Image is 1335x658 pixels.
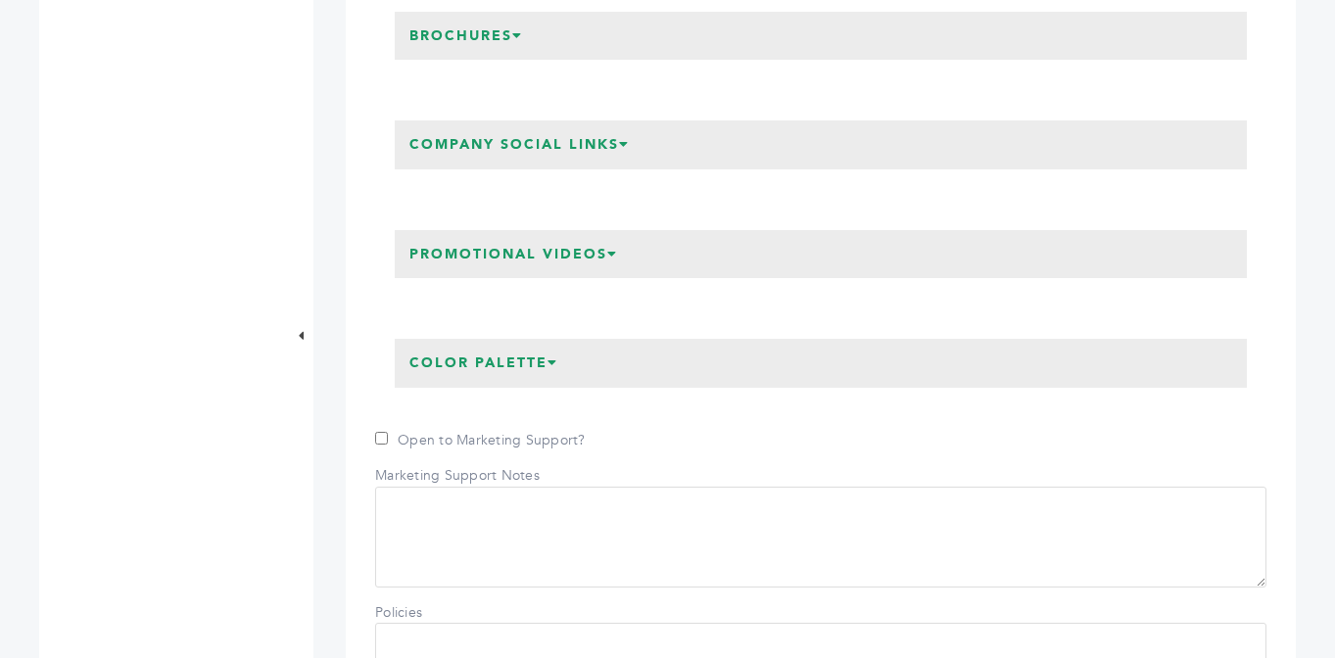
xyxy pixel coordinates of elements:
h3: Company Social Links [395,120,644,169]
label: Marketing Support Notes [375,466,540,486]
input: Open to Marketing Support? [375,432,388,445]
h3: Promotional Videos [395,230,633,279]
label: Policies [375,603,512,623]
label: Open to Marketing Support? [375,431,586,450]
h3: Brochures [395,12,538,61]
h3: Color Palette [395,339,573,388]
